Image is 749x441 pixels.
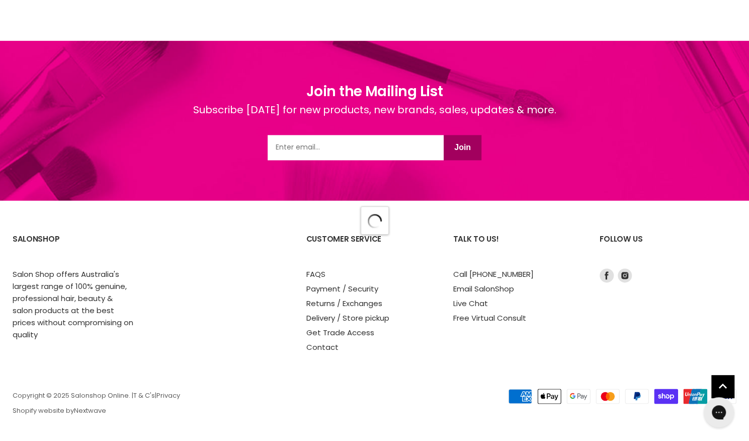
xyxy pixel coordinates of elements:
[306,298,382,309] a: Returns / Exchanges
[268,135,444,160] input: Email
[193,102,556,135] div: Subscribe [DATE] for new products, new brands, sales, updates & more.
[453,313,526,323] a: Free Virtual Consult
[711,375,734,398] a: Back to top
[133,390,155,400] a: T & C's
[306,342,339,352] a: Contact
[13,268,133,341] p: Salon Shop offers Australia's largest range of 100% genuine, professional hair, beauty & salon pr...
[306,269,325,279] a: FAQS
[453,298,487,309] a: Live Chat
[306,227,433,268] h2: Customer Service
[600,227,736,268] h2: Follow us
[699,394,739,431] iframe: Gorgias live chat messenger
[453,269,533,279] a: Call [PHONE_NUMBER]
[306,327,374,338] a: Get Trade Access
[13,392,441,414] p: Copyright © 2025 Salonshop Online. | | Shopify website by
[193,81,556,102] h1: Join the Mailing List
[74,405,106,415] a: Nextwave
[306,283,378,294] a: Payment / Security
[711,375,734,401] span: Back to top
[306,313,389,323] a: Delivery / Store pickup
[453,227,579,268] h2: Talk to us!
[156,390,180,400] a: Privacy
[453,283,514,294] a: Email SalonShop
[13,227,139,268] h2: SalonShop
[444,135,481,160] button: Join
